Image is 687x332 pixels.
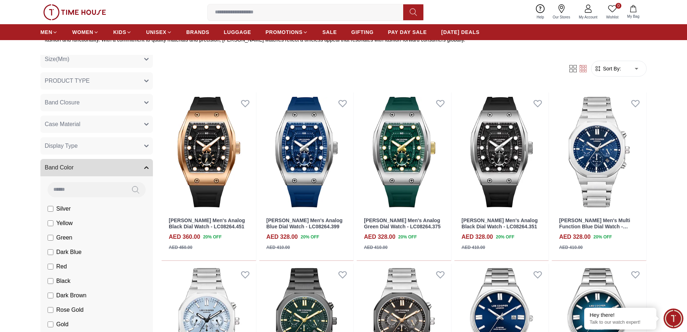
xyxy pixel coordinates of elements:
[56,291,87,300] span: Dark Brown
[56,262,67,271] span: Red
[364,233,395,241] h4: AED 328.00
[224,29,251,36] span: LUGGAGE
[559,217,630,236] a: [PERSON_NAME] Men's Multi Function Blue Dial Watch - LC08263.390
[265,26,308,39] a: PROMOTIONS
[398,234,417,240] span: 20 % OFF
[56,248,82,256] span: Dark Blue
[40,116,153,133] button: Case Material
[48,249,53,255] input: Dark Blue
[534,14,547,20] span: Help
[45,55,69,64] span: Size(Mm)
[45,98,80,107] span: Band Closure
[72,29,93,36] span: WOMEN
[559,233,590,241] h4: AED 328.00
[267,217,343,229] a: [PERSON_NAME] Men's Analog Blue Dial Watch - LC08264.399
[40,51,153,68] button: Size(Mm)
[40,159,153,176] button: Band Color
[322,29,337,36] span: SALE
[549,3,574,21] a: Our Stores
[259,92,354,212] img: Lee Cooper Men's Analog Blue Dial Watch - LC08264.399
[48,293,53,298] input: Dark Brown
[48,278,53,284] input: Black
[623,4,644,21] button: My Bag
[40,94,153,111] button: Band Closure
[169,217,245,229] a: [PERSON_NAME] Men's Analog Black Dial Watch - LC08264.451
[48,322,53,327] input: Gold
[56,277,70,285] span: Black
[224,26,251,39] a: LUGGAGE
[576,14,600,20] span: My Account
[43,4,106,20] img: ...
[267,244,290,251] div: AED 410.00
[169,233,200,241] h4: AED 360.00
[462,244,485,251] div: AED 410.00
[664,309,683,328] div: Chat Widget
[388,29,427,36] span: PAY DAY SALE
[56,306,84,314] span: Rose Gold
[590,311,651,319] div: Hey there!
[462,217,538,229] a: [PERSON_NAME] Men's Analog Black Dial Watch - LC08264.351
[146,26,172,39] a: UNISEX
[186,26,210,39] a: BRANDS
[602,3,623,21] a: 0Wishlist
[56,233,72,242] span: Green
[40,72,153,90] button: PRODUCT TYPE
[602,65,621,72] span: Sort By:
[45,163,74,172] span: Band Color
[616,3,621,9] span: 0
[594,234,612,240] span: 20 % OFF
[594,65,621,72] button: Sort By:
[48,264,53,270] input: Red
[441,26,480,39] a: [DATE] DEALS
[364,217,441,229] a: [PERSON_NAME] Men's Analog Green Dial Watch - LC08264.375
[45,120,80,129] span: Case Material
[48,307,53,313] input: Rose Gold
[441,29,480,36] span: [DATE] DEALS
[56,219,73,228] span: Yellow
[454,92,549,212] img: Lee Cooper Men's Analog Black Dial Watch - LC08264.351
[301,234,319,240] span: 20 % OFF
[186,29,210,36] span: BRANDS
[56,204,71,213] span: Silver
[267,233,298,241] h4: AED 328.00
[48,235,53,241] input: Green
[559,244,582,251] div: AED 410.00
[496,234,514,240] span: 20 % OFF
[532,3,549,21] a: Help
[113,26,132,39] a: KIDS
[146,29,166,36] span: UNISEX
[624,14,642,19] span: My Bag
[45,142,78,150] span: Display Type
[113,29,126,36] span: KIDS
[364,244,387,251] div: AED 410.00
[552,92,646,212] img: Lee Cooper Men's Multi Function Blue Dial Watch - LC08263.390
[203,234,221,240] span: 20 % OFF
[590,319,651,325] p: Talk to our watch expert!
[603,14,621,20] span: Wishlist
[351,29,374,36] span: GIFTING
[322,26,337,39] a: SALE
[169,244,192,251] div: AED 450.00
[40,26,58,39] a: MEN
[388,26,427,39] a: PAY DAY SALE
[48,220,53,226] input: Yellow
[357,92,451,212] img: Lee Cooper Men's Analog Green Dial Watch - LC08264.375
[550,14,573,20] span: Our Stores
[162,92,256,212] img: Lee Cooper Men's Analog Black Dial Watch - LC08264.451
[265,29,303,36] span: PROMOTIONS
[40,137,153,155] button: Display Type
[72,26,99,39] a: WOMEN
[40,29,52,36] span: MEN
[56,320,69,329] span: Gold
[45,77,90,85] span: PRODUCT TYPE
[48,206,53,212] input: Silver
[462,233,493,241] h4: AED 328.00
[351,26,374,39] a: GIFTING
